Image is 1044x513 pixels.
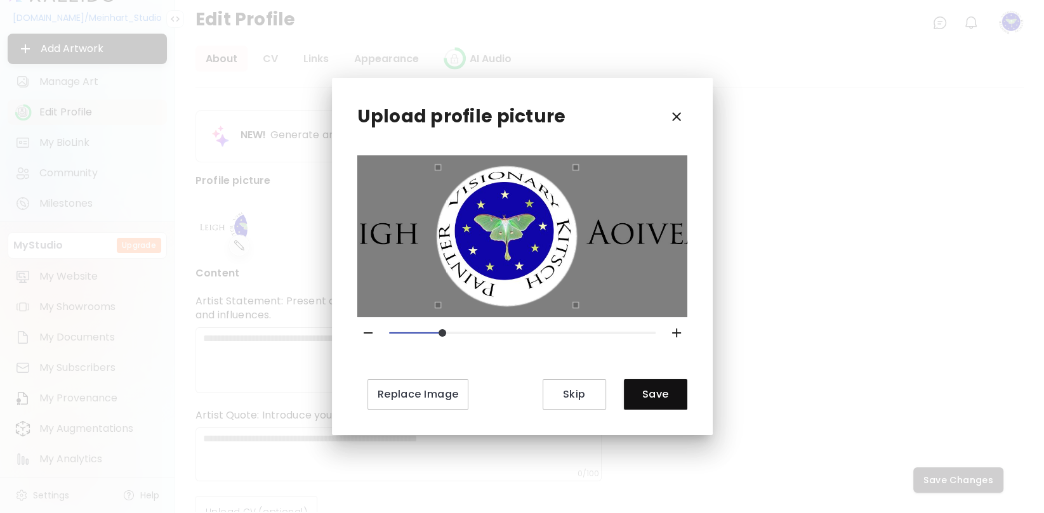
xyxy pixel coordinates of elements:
span: Save [634,387,677,401]
button: Replace Image [367,379,469,410]
span: Skip [553,387,596,401]
button: Save [624,379,687,410]
span: Replace Image [378,387,459,401]
p: Upload profile picture [357,103,566,130]
div: Use the arrow keys to move the crop selection area [437,167,576,306]
button: Skip [543,379,606,410]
